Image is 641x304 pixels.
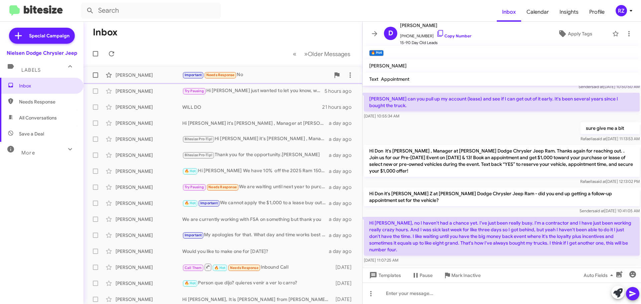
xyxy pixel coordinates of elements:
button: Templates [363,269,406,281]
p: Hi [PERSON_NAME], no I haven't had a chance yet. I've just been really busy. I'm a contractor and... [364,217,640,256]
span: Auto Fields [584,269,616,281]
div: [PERSON_NAME] [116,216,182,223]
div: [DATE] [332,264,357,271]
span: Inbox [19,82,76,89]
div: Nielsen Dodge Chrysler Jeep [7,50,77,56]
span: 🔥 Hot [214,266,226,270]
p: [PERSON_NAME] can you pull up my account (lease) and see if I can get out of it early. It's been ... [364,93,640,111]
div: a day ago [329,200,357,207]
div: RZ [616,5,627,16]
div: a day ago [329,248,357,255]
span: said at [595,136,606,141]
div: Hi [PERSON_NAME], It is [PERSON_NAME] from [PERSON_NAME] in [GEOGRAPHIC_DATA]. The 2022 Ram 1500 ... [182,296,332,303]
span: Needs Response [208,185,237,189]
div: Hi [PERSON_NAME] it's [PERSON_NAME] , Manager at [PERSON_NAME] Dodge Chrysler Jeep Ram. Thanks ag... [182,120,329,126]
input: Search [81,3,221,19]
div: a day ago [329,120,357,126]
div: [PERSON_NAME] [116,232,182,239]
h1: Inbox [93,27,118,38]
div: Would you like to make one for [DATE]? [182,248,329,255]
span: Sender [DATE] 10:50:50 AM [579,84,640,89]
div: Person que dijo? quieres venir a ver lo carro? [182,279,332,287]
div: [DATE] [332,296,357,303]
span: said at [594,179,606,184]
span: « [293,50,296,58]
div: [PERSON_NAME] [116,88,182,94]
div: 5 hours ago [325,88,357,94]
span: Templates [368,269,401,281]
span: Important [200,201,218,205]
span: Bitesize Pro-Tip! [185,153,212,157]
div: WILL DO [182,104,322,110]
div: a day ago [329,184,357,191]
span: Save a Deal [19,130,44,137]
a: Inbox [497,2,521,22]
div: No [182,71,330,79]
span: Text [369,76,378,82]
div: [PERSON_NAME] [116,104,182,110]
span: Needs Response [19,98,76,105]
span: More [21,150,35,156]
span: Sender [DATE] 10:41:05 AM [580,208,640,213]
button: Previous [289,47,300,61]
span: Labels [21,67,41,73]
a: Insights [554,2,584,22]
div: Hi [PERSON_NAME] We have 10% off the 2025 Ram 1500 right now plus the1000.00 until [DATE]. Why do... [182,167,329,175]
span: Older Messages [308,50,350,58]
div: [PERSON_NAME] [116,72,182,78]
span: Try Pausing [185,89,204,93]
span: D [388,28,393,39]
small: 🔥 Hot [369,50,384,56]
div: [PERSON_NAME] [116,168,182,175]
div: a day ago [329,168,357,175]
div: We are waiting until next year to purchase a new pacifica. I'll get in touch with you then. [182,183,329,191]
span: [PERSON_NAME] [369,63,407,69]
a: Special Campaign [9,28,75,44]
span: Appointment [381,76,409,82]
span: Needs Response [230,266,258,270]
span: said at [593,208,604,213]
div: a day ago [329,232,357,239]
div: [PERSON_NAME] [116,200,182,207]
div: Thank you for the opportunity.[PERSON_NAME] [182,151,329,159]
span: [PERSON_NAME] [400,21,471,29]
button: Mark Inactive [438,269,486,281]
span: All Conversations [19,114,57,121]
div: [DATE] [332,280,357,287]
button: Pause [406,269,438,281]
p: Hi Don it's [PERSON_NAME] , Manager at [PERSON_NAME] Dodge Chrysler Jeep Ram. Thanks again for re... [364,145,640,177]
a: Profile [584,2,610,22]
div: [PERSON_NAME] [116,152,182,159]
span: Needs Response [206,73,235,77]
span: Try Pausing [185,185,204,189]
span: Rafaella [DATE] 11:13:53 AM [581,136,640,141]
div: [PERSON_NAME] [116,136,182,142]
button: Auto Fields [578,269,621,281]
span: » [304,50,308,58]
div: [PERSON_NAME] [116,264,182,271]
span: 🔥 Hot [185,201,196,205]
span: Call Them [185,266,202,270]
div: 21 hours ago [322,104,357,110]
button: RZ [610,5,634,16]
div: [PERSON_NAME] [116,296,182,303]
a: Calendar [521,2,554,22]
p: Hi [PERSON_NAME] We have 10% off the 2025 Ram 1500 right now plus the1000.00 until [DATE]. Why do... [364,266,640,285]
div: We are currently working with FSA on something but thank you [182,216,329,223]
div: We cannot apply the $1,000 to a lease buy out being that it is a contracted value from your bank.... [182,199,329,207]
span: [DATE] 10:55:34 AM [364,113,399,118]
p: Hi Don it's [PERSON_NAME] Z at [PERSON_NAME] Dodge Chrysler Jeep Ram - did you end up getting a f... [364,188,640,206]
a: Copy Number [436,33,471,38]
span: said at [592,84,603,89]
span: [DATE] 11:07:25 AM [364,258,398,263]
span: 🔥 Hot [185,169,196,173]
span: Pause [420,269,433,281]
div: [PERSON_NAME] [116,184,182,191]
button: Apply Tags [541,28,609,40]
div: Inbound Call [182,263,332,271]
span: Special Campaign [29,32,69,39]
div: [PERSON_NAME] [116,280,182,287]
